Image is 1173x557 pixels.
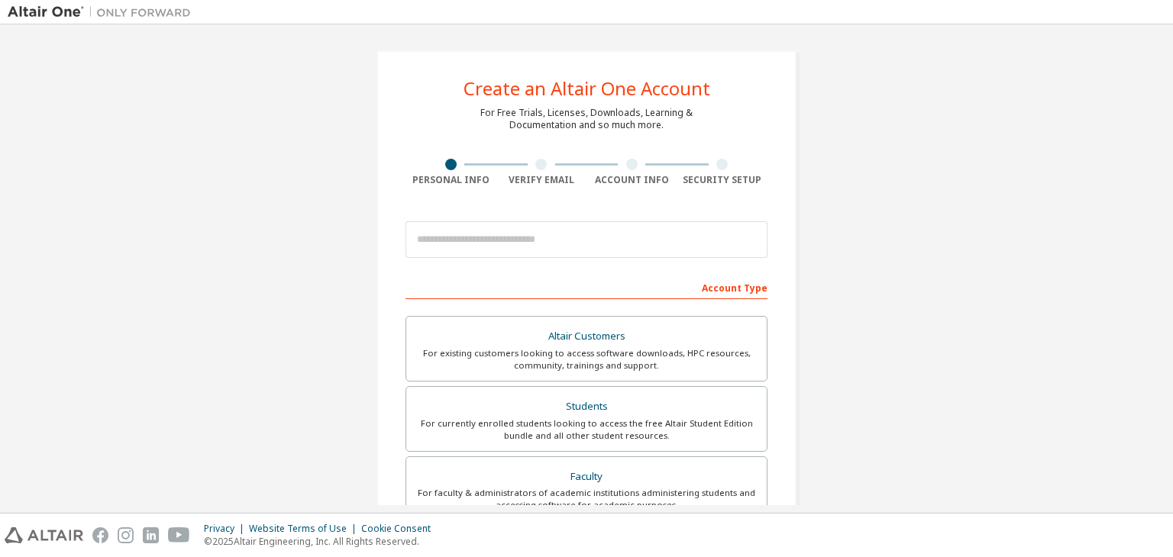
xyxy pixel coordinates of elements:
img: linkedin.svg [143,527,159,543]
div: Cookie Consent [361,523,440,535]
div: Account Info [586,174,677,186]
div: Create an Altair One Account [464,79,710,98]
div: Personal Info [406,174,496,186]
div: Account Type [406,275,767,299]
img: altair_logo.svg [5,527,83,543]
img: facebook.svg [92,527,108,543]
p: © 2025 Altair Engineering, Inc. All Rights Reserved. [204,535,440,548]
img: Altair One [8,5,199,20]
div: For existing customers looking to access software downloads, HPC resources, community, trainings ... [415,347,758,372]
div: Altair Customers [415,326,758,347]
div: Verify Email [496,174,587,186]
div: For faculty & administrators of academic institutions administering students and accessing softwa... [415,487,758,511]
div: For currently enrolled students looking to access the free Altair Student Edition bundle and all ... [415,417,758,442]
div: Faculty [415,466,758,488]
div: Privacy [204,523,249,535]
div: For Free Trials, Licenses, Downloads, Learning & Documentation and so much more. [480,107,693,131]
img: youtube.svg [168,527,190,543]
img: instagram.svg [118,527,134,543]
div: Security Setup [677,174,768,186]
div: Website Terms of Use [249,523,361,535]
div: Students [415,396,758,417]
